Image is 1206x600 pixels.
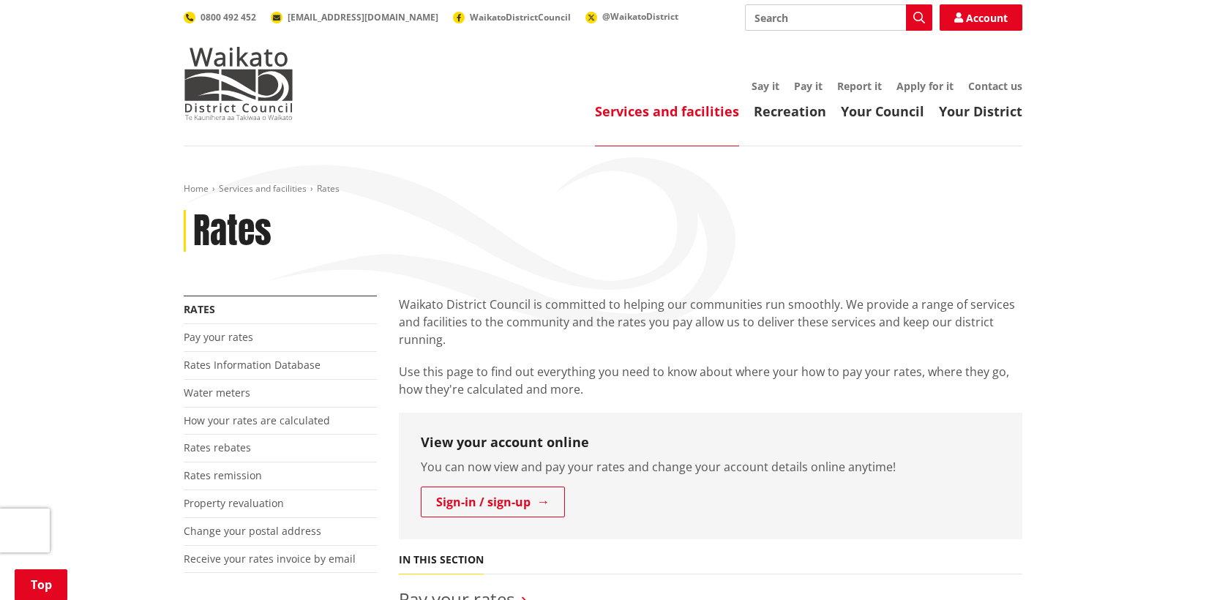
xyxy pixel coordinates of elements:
[602,10,678,23] span: @WaikatoDistrict
[470,11,571,23] span: WaikatoDistrictCouncil
[752,79,779,93] a: Say it
[184,302,215,316] a: Rates
[184,440,251,454] a: Rates rebates
[421,458,1000,476] p: You can now view and pay your rates and change your account details online anytime!
[968,79,1022,93] a: Contact us
[271,11,438,23] a: [EMAIL_ADDRESS][DOMAIN_NAME]
[288,11,438,23] span: [EMAIL_ADDRESS][DOMAIN_NAME]
[184,11,256,23] a: 0800 492 452
[184,468,262,482] a: Rates remission
[184,47,293,120] img: Waikato District Council - Te Kaunihera aa Takiwaa o Waikato
[184,358,321,372] a: Rates Information Database
[896,79,954,93] a: Apply for it
[317,182,340,195] span: Rates
[184,386,250,400] a: Water meters
[399,554,484,566] h5: In this section
[745,4,932,31] input: Search input
[201,11,256,23] span: 0800 492 452
[939,102,1022,120] a: Your District
[219,182,307,195] a: Services and facilities
[754,102,826,120] a: Recreation
[193,210,271,252] h1: Rates
[184,552,356,566] a: Receive your rates invoice by email
[837,79,882,93] a: Report it
[421,487,565,517] a: Sign-in / sign-up
[453,11,571,23] a: WaikatoDistrictCouncil
[184,413,330,427] a: How your rates are calculated
[841,102,924,120] a: Your Council
[184,183,1022,195] nav: breadcrumb
[585,10,678,23] a: @WaikatoDistrict
[184,496,284,510] a: Property revaluation
[595,102,739,120] a: Services and facilities
[15,569,67,600] a: Top
[421,435,1000,451] h3: View your account online
[184,330,253,344] a: Pay your rates
[399,363,1022,398] p: Use this page to find out everything you need to know about where your how to pay your rates, whe...
[794,79,823,93] a: Pay it
[184,524,321,538] a: Change your postal address
[940,4,1022,31] a: Account
[399,296,1022,348] p: Waikato District Council is committed to helping our communities run smoothly. We provide a range...
[184,182,209,195] a: Home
